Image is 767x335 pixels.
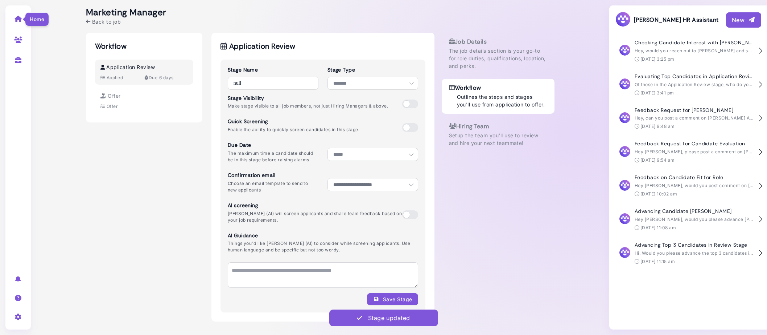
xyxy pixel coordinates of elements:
h3: Stage Type [327,67,418,73]
span: Back to job [92,18,121,25]
div: Stage updated [368,314,410,322]
p: Outlines the steps and stages you'll use from application to offer. [457,93,547,108]
h3: [PERSON_NAME] HR Assistant [615,11,718,28]
h3: Job Details [449,38,547,45]
time: [DATE] 9:54 am [640,157,675,163]
div: Offer [107,103,118,110]
button: Feedback on Candidate Fit for Role Hey [PERSON_NAME], would you post comment on [PERSON_NAME] sha... [615,169,761,203]
time: [DATE] 10:02 am [640,191,677,197]
h4: Feedback Request for [PERSON_NAME] [635,107,754,113]
button: New [726,12,761,28]
time: [DATE] 3:25 pm [640,56,675,62]
div: Save Stage [373,295,412,303]
h4: Checking Candidate Interest with [PERSON_NAME] [635,40,754,46]
p: Enable the ability to quickly screen candidates in this stage. [228,126,360,133]
button: Save Stage [367,293,418,305]
div: New [732,16,755,24]
time: [DATE] 11:15 am [640,259,675,264]
h3: Stage Visibility [228,95,388,101]
button: Feedback Request for [PERSON_NAME] Hey, can you post a comment on [PERSON_NAME] Applicant sharing... [615,102,761,136]
button: Advancing Candidate [PERSON_NAME] Hey [PERSON_NAME], would you please advance [PERSON_NAME]? [DAT... [615,203,761,237]
h2: Marketing Manager [86,7,166,18]
h3: Due Date [228,142,318,148]
time: [DATE] 3:41 pm [640,90,674,96]
h3: AI Guidance [228,233,418,239]
h4: Feedback on Candidate Fit for Role [635,174,754,181]
span: Application Review [106,64,155,70]
h4: Evaluating Top Candidates in Application Review [635,73,754,80]
button: Feedback Request for Candidate Evaluation Hey [PERSON_NAME], please post a comment on [PERSON_NAM... [615,135,761,169]
h4: Advancing Top 3 Candidates in Review Stage [635,242,754,248]
div: Applied [107,74,123,81]
h3: Quick Screening [228,118,360,125]
h3: Stage Name [228,67,318,73]
h2: Application Review [220,42,425,51]
button: Advancing Top 3 Candidates in Review Stage Hi. Would you please advance the top 3 candidates in t... [615,237,761,270]
p: Things you'd like [PERSON_NAME] (AI) to consider while screening applicants. Use human language a... [228,240,418,253]
time: [DATE] 9:48 am [640,124,675,129]
p: Setup the team you'll use to review and hire your next teammate! [449,132,547,147]
p: Make stage visible to all job members, not just Hiring Managers & above. [228,103,388,109]
h4: Advancing Candidate [PERSON_NAME] [635,208,754,214]
time: [DATE] 11:08 am [640,225,676,230]
h2: Workflow [95,42,193,51]
p: [PERSON_NAME] (AI) will screen applicants and share team feedback based on your job requirements. [228,210,402,223]
a: Home [7,9,30,28]
h4: Feedback Request for Candidate Evaluation [635,141,754,147]
button: Checking Candidate Interest with [PERSON_NAME] Hey, would you reach out to [PERSON_NAME] and see ... [615,34,761,68]
div: 6 days [144,74,174,81]
h3: Workflow [449,84,547,91]
div: Due [144,74,157,81]
h3: Confirmation email [228,172,318,178]
p: Choose an email template to send to new applicants [228,180,318,193]
p: The maximum time a candidate should be in this stage before raising alarms. [228,150,318,163]
button: Evaluating Top Candidates in Application Review Of those in the Application Review stage, who do ... [615,68,761,102]
p: The job details section is your go-to for role duties, qualifications, location, and perks. [449,47,547,70]
div: Home [25,12,49,26]
span: Offer [108,93,120,99]
h3: AI screening [228,202,402,209]
h3: Hiring Team [449,123,547,130]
